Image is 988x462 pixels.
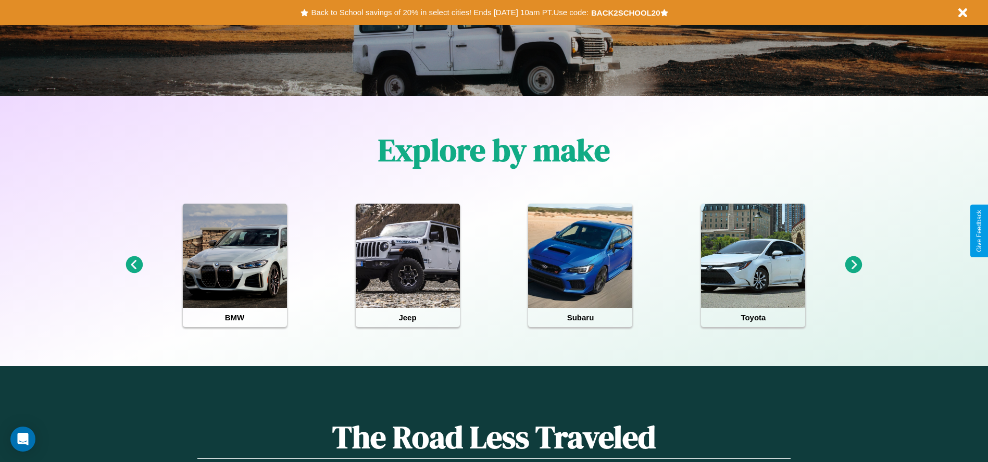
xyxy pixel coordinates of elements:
[356,308,460,327] h4: Jeep
[378,129,610,171] h1: Explore by make
[701,308,805,327] h4: Toyota
[183,308,287,327] h4: BMW
[308,5,591,20] button: Back to School savings of 20% in select cities! Ends [DATE] 10am PT.Use code:
[528,308,632,327] h4: Subaru
[976,210,983,252] div: Give Feedback
[197,416,790,459] h1: The Road Less Traveled
[10,427,35,452] div: Open Intercom Messenger
[591,8,660,17] b: BACK2SCHOOL20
